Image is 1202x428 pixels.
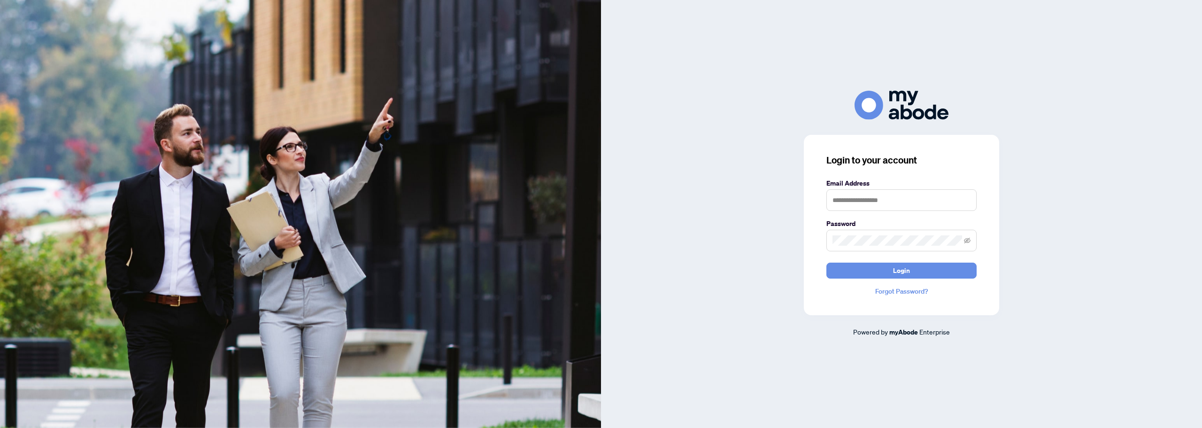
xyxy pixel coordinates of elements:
[889,327,918,337] a: myAbode
[826,218,977,229] label: Password
[826,263,977,279] button: Login
[826,154,977,167] h3: Login to your account
[919,327,950,336] span: Enterprise
[826,178,977,188] label: Email Address
[964,237,971,244] span: eye-invisible
[893,263,910,278] span: Login
[826,286,977,296] a: Forgot Password?
[855,91,948,119] img: ma-logo
[853,327,888,336] span: Powered by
